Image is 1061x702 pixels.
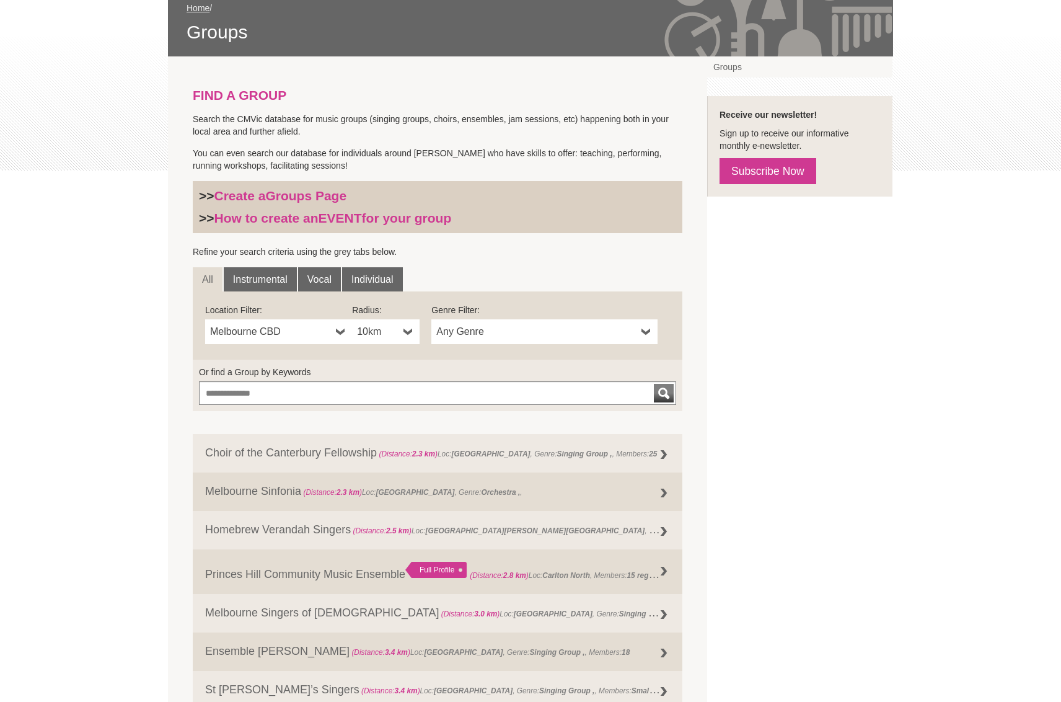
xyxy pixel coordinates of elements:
[395,686,418,695] strong: 3.4 km
[622,648,630,657] strong: 18
[514,610,592,618] strong: [GEOGRAPHIC_DATA]
[379,450,438,458] span: (Distance: )
[298,267,341,292] a: Vocal
[470,571,529,580] span: (Distance: )
[193,267,222,292] a: All
[205,304,352,316] label: Location Filter:
[352,319,420,344] a: 10km
[193,594,682,633] a: Melbourne Singers of [DEMOGRAPHIC_DATA] (Distance:3.0 km)Loc:[GEOGRAPHIC_DATA], Genre:Singing Gro...
[441,610,500,618] span: (Distance: )
[434,686,513,695] strong: [GEOGRAPHIC_DATA]
[319,211,362,225] strong: EVENT
[199,210,676,226] h3: >>
[377,450,657,458] span: Loc: , Genre: , Members:
[627,568,666,580] strong: 15 regulars
[436,324,636,339] span: Any Genre
[199,366,676,378] label: Or find a Group by Keywords
[649,450,657,458] strong: 25
[359,683,676,696] span: Loc: , Genre: , Members:
[187,20,874,44] span: Groups
[474,610,497,618] strong: 3.0 km
[386,526,409,535] strong: 2.5 km
[199,188,676,204] h3: >>
[720,158,816,184] a: Subscribe Now
[405,562,467,578] div: Full Profile
[193,473,682,511] a: Melbourne Sinfonia (Distance:2.3 km)Loc:[GEOGRAPHIC_DATA], Genre:Orchestra ,,
[193,147,682,172] p: You can even search our database for individuals around [PERSON_NAME] who have skills to offer: t...
[352,304,420,316] label: Radius:
[619,606,674,619] strong: Singing Group ,
[557,450,612,458] strong: Singing Group ,
[210,324,331,339] span: Melbourne CBD
[214,189,347,203] a: Create aGroups Page
[361,686,420,695] span: (Distance: )
[353,526,412,535] span: (Distance: )
[385,648,408,657] strong: 3.4 km
[481,488,520,497] strong: Orchestra ,
[503,571,526,580] strong: 2.8 km
[470,568,666,580] span: Loc: , Members:
[342,267,403,292] a: Individual
[193,434,682,473] a: Choir of the Canterbury Fellowship (Distance:2.3 km)Loc:[GEOGRAPHIC_DATA], Genre:Singing Group ,,...
[193,113,682,138] p: Search the CMVic database for music groups (singing groups, choirs, ensembles, jam sessions, etc)...
[720,110,817,120] strong: Receive our newsletter!
[187,2,874,44] div: /
[351,523,729,536] span: Loc: , Genre: ,
[337,488,359,497] strong: 2.3 km
[351,648,410,657] span: (Distance: )
[214,211,452,225] a: How to create anEVENTfor your group
[424,648,503,657] strong: [GEOGRAPHIC_DATA]
[431,319,658,344] a: Any Genre
[265,189,346,203] strong: Groups Page
[707,56,892,78] a: Groups
[224,267,297,292] a: Instrumental
[193,633,682,671] a: Ensemble [PERSON_NAME] (Distance:3.4 km)Loc:[GEOGRAPHIC_DATA], Genre:Singing Group ,, Members:18
[350,648,630,657] span: Loc: , Genre: , Members:
[720,127,880,152] p: Sign up to receive our informative monthly e-newsletter.
[193,88,286,102] strong: FIND A GROUP
[187,3,209,13] a: Home
[193,246,682,258] p: Refine your search criteria using the grey tabs below.
[451,450,530,458] strong: [GEOGRAPHIC_DATA]
[539,686,594,695] strong: Singing Group ,
[529,648,584,657] strong: Singing Group ,
[193,549,682,594] a: Princes Hill Community Music Ensemble Full Profile (Distance:2.8 km)Loc:Carlton North, Members:15...
[439,606,723,619] span: Loc: , Genre: , Members:
[542,571,590,580] strong: Carlton North
[357,324,398,339] span: 10km
[301,488,522,497] span: Loc: , Genre: ,
[632,683,676,696] strong: Small Group
[376,488,454,497] strong: [GEOGRAPHIC_DATA]
[193,511,682,549] a: Homebrew Verandah Singers (Distance:2.5 km)Loc:[GEOGRAPHIC_DATA][PERSON_NAME][GEOGRAPHIC_DATA], G...
[431,304,658,316] label: Genre Filter:
[425,526,645,535] strong: [GEOGRAPHIC_DATA][PERSON_NAME][GEOGRAPHIC_DATA]
[303,488,362,497] span: (Distance: )
[412,450,435,458] strong: 2.3 km
[205,319,352,344] a: Melbourne CBD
